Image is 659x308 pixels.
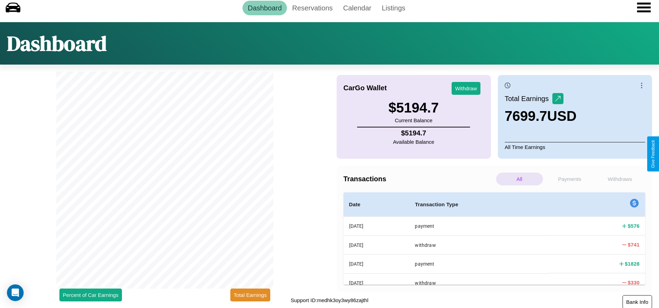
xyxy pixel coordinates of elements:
a: Calendar [338,1,377,15]
th: [DATE] [344,255,410,273]
h3: $ 5194.7 [388,100,439,116]
p: Total Earnings [505,92,552,105]
h4: Transaction Type [415,200,544,209]
h4: Transactions [344,175,494,183]
p: Current Balance [388,116,439,125]
th: payment [409,255,549,273]
p: Available Balance [393,137,434,147]
h4: $ 741 [628,241,640,248]
p: Withdraws [596,173,643,185]
button: Percent of Car Earnings [59,289,122,301]
th: [DATE] [344,217,410,236]
button: Total Earnings [230,289,270,301]
h4: $ 330 [628,279,640,286]
a: Reservations [287,1,338,15]
h1: Dashboard [7,29,107,58]
th: payment [409,217,549,236]
h4: CarGo Wallet [344,84,387,92]
h4: $ 576 [628,222,640,230]
h3: 7699.7 USD [505,108,577,124]
a: Listings [377,1,411,15]
h4: $ 1828 [625,260,640,267]
a: Dashboard [242,1,287,15]
th: [DATE] [344,235,410,254]
p: All Time Earnings [505,142,645,152]
p: All [496,173,543,185]
th: [DATE] [344,273,410,292]
h4: Date [349,200,404,209]
p: Payments [546,173,593,185]
div: Give Feedback [651,140,656,168]
h4: $ 5194.7 [393,129,434,137]
th: withdraw [409,273,549,292]
th: withdraw [409,235,549,254]
div: Open Intercom Messenger [7,284,24,301]
button: Withdraw [452,82,480,95]
p: Support ID: medhk3oy3wy86zajthl [291,295,368,305]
